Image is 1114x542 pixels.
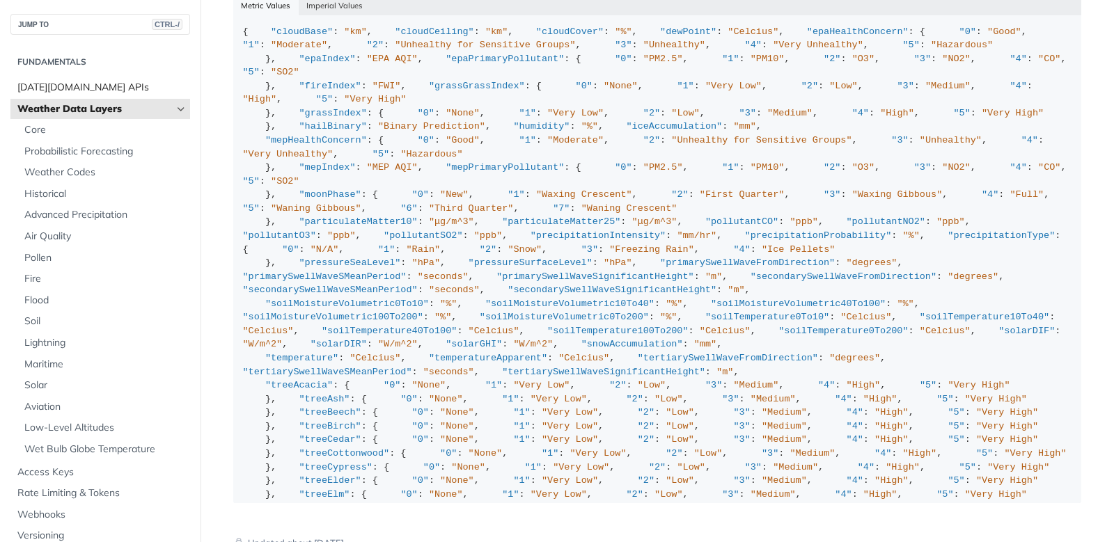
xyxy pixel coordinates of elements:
span: "treeCedar" [299,434,361,445]
span: "Unhealthy" [920,135,982,145]
span: "hPa" [604,257,632,268]
span: "Snow" [508,244,542,255]
span: "High" [874,421,909,431]
span: "tertiarySwellWaveFromDirection" [638,353,818,363]
span: "precipitationProbability" [745,230,892,241]
span: "seconds" [418,271,469,282]
a: Air Quality [17,226,190,247]
span: "New" [440,189,469,200]
span: "3" [739,108,756,118]
span: "Medium" [751,394,796,404]
a: Webhooks [10,504,190,525]
button: Hide subpages for Weather Data Layers [175,104,187,115]
span: "EPA AQI" [367,54,418,64]
a: Solar [17,375,190,396]
span: "%" [581,121,598,131]
a: Core [17,120,190,141]
span: "soilMoistureVolumetric10To40" [485,298,654,309]
span: "Moderate" [547,135,604,145]
span: "km" [485,26,508,37]
a: Weather Data LayersHide subpages for Weather Data Layers [10,99,190,120]
span: "4" [818,380,835,390]
span: "3" [897,81,913,91]
span: "soilTemperature100To200" [547,326,689,336]
span: "FWI" [372,81,401,91]
span: "2" [638,407,654,417]
span: "1" [513,407,530,417]
span: "dewPoint" [660,26,716,37]
span: "Very Unhealthy" [773,40,863,50]
span: "0" [412,407,429,417]
span: "precipitationType" [948,230,1055,241]
span: "4" [847,421,863,431]
a: Lightning [17,333,190,353]
span: "treeAcacia" [265,380,333,390]
span: "m" [728,285,744,295]
span: "5" [316,94,333,104]
span: "Moderate" [271,40,327,50]
span: "None" [440,421,474,431]
span: "%" [660,312,677,322]
span: "0" [412,421,429,431]
span: "seconds" [429,285,480,295]
span: "4" [745,40,762,50]
span: "Hazardous" [931,40,993,50]
span: "Very Low" [547,108,604,118]
span: "Low" [666,421,694,431]
span: "hPa" [412,257,441,268]
span: "epaIndex" [299,54,356,64]
span: "particulateMatter25" [502,216,620,227]
span: "First Quarter" [700,189,785,200]
span: "2" [480,244,496,255]
span: "1" [677,81,693,91]
span: "Very Low" [531,394,587,404]
span: "5" [953,108,970,118]
span: Maritime [24,358,187,372]
span: Lightning [24,336,187,350]
span: "primarySwellWaveSMeanPeriod" [243,271,407,282]
span: "Very Low" [513,380,570,390]
span: "1" [722,162,739,173]
span: "5" [243,67,260,77]
span: "Ice Pellets" [762,244,835,255]
span: "W/m^2" [243,339,283,349]
a: Maritime [17,354,190,375]
span: "W/m^2" [513,339,553,349]
span: "4" [733,244,750,255]
span: "grassIndex" [299,108,367,118]
span: "Very High" [344,94,406,104]
span: "PM2.5" [643,162,683,173]
span: "3" [705,380,722,390]
span: "5" [936,394,953,404]
span: "treeAsh" [299,394,350,404]
span: "tertiarySwellWaveSMeanPeriod" [243,367,412,377]
a: Soil [17,311,190,332]
span: "m" [716,367,733,377]
span: "N/A" [311,244,339,255]
span: "0" [400,394,417,404]
span: "2" [638,421,654,431]
span: Webhooks [17,508,187,522]
span: "soilMoistureVolumetric0To10" [265,298,429,309]
span: "Low" [829,81,858,91]
span: "ppb" [327,230,356,241]
span: "cloudCeiling" [395,26,473,37]
span: Wet Bulb Globe Temperature [24,443,187,456]
span: "cloudBase" [271,26,333,37]
span: "2" [627,394,643,404]
span: "3" [722,394,739,404]
span: "mm" [694,339,716,349]
span: "2" [609,380,626,390]
span: "High" [880,108,914,118]
span: "CO" [1038,54,1060,64]
span: "%" [903,230,920,241]
span: Aviation [24,400,187,414]
span: "%" [440,298,457,309]
span: "2" [824,162,840,173]
span: Solar [24,378,187,392]
span: "7" [553,203,570,214]
span: "Waning Gibbous" [271,203,361,214]
span: "None" [604,81,638,91]
span: "Very High" [965,394,1027,404]
span: "Good" [446,135,480,145]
